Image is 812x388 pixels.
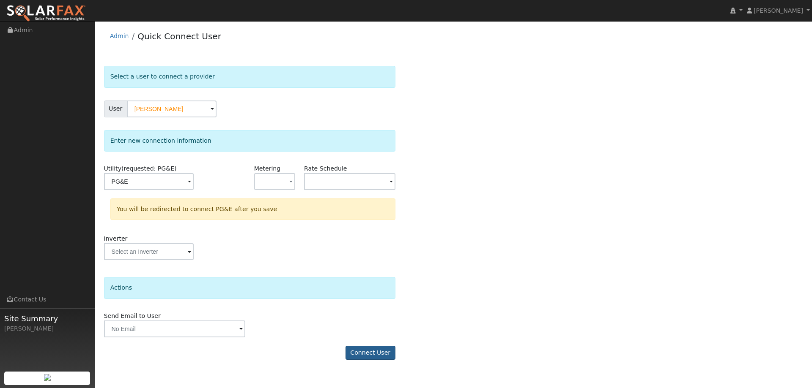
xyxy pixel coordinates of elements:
[44,374,51,381] img: retrieve
[304,164,347,173] label: Rate Schedule
[104,234,128,243] label: Inverter
[104,243,194,260] input: Select an Inverter
[104,312,161,320] label: Send Email to User
[121,165,177,172] span: (requested: PG&E)
[127,100,217,117] input: Select a User
[4,324,91,333] div: [PERSON_NAME]
[104,100,127,117] span: User
[137,31,221,41] a: Quick Connect User
[104,320,245,337] input: No Email
[104,130,395,152] div: Enter new connection information
[754,7,803,14] span: [PERSON_NAME]
[346,346,395,360] button: Connect User
[104,277,395,298] div: Actions
[110,33,129,39] a: Admin
[6,5,86,22] img: SolarFax
[4,313,91,324] span: Site Summary
[104,164,177,173] label: Utility
[104,66,395,87] div: Select a user to connect a provider
[110,198,395,220] div: You will be redirected to connect PG&E after you save
[104,173,194,190] input: Select a Utility
[254,164,281,173] label: Metering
